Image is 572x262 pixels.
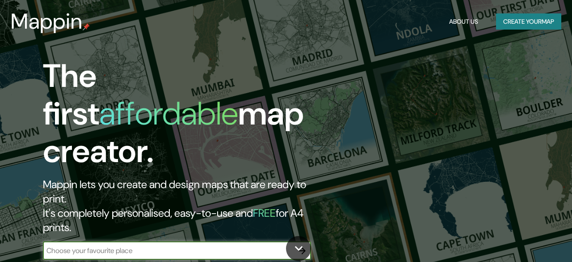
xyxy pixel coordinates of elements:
[446,13,482,30] button: About Us
[43,177,329,235] h2: Mappin lets you create and design maps that are ready to print. It's completely personalised, eas...
[11,9,83,34] h3: Mappin
[43,245,293,256] input: Choose your favourite place
[496,13,561,30] button: Create yourmap
[253,206,276,220] h5: FREE
[99,93,238,134] h1: affordable
[83,23,90,30] img: mappin-pin
[43,57,329,177] h1: The first map creator.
